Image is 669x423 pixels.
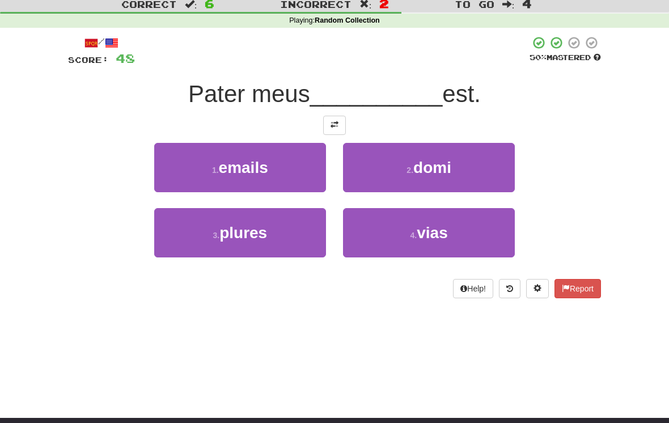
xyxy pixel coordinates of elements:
[417,224,448,242] span: vias
[154,208,326,257] button: 3.plures
[68,36,135,50] div: /
[315,16,380,24] strong: Random Collection
[116,51,135,65] span: 48
[219,224,267,242] span: plures
[212,166,219,175] small: 1 .
[219,159,268,176] span: emails
[413,159,451,176] span: domi
[68,55,109,65] span: Score:
[343,208,515,257] button: 4.vias
[453,279,493,298] button: Help!
[530,53,547,62] span: 50 %
[554,279,601,298] button: Report
[499,279,520,298] button: Round history (alt+y)
[442,81,481,107] span: est.
[323,116,346,135] button: Toggle translation (alt+t)
[154,143,326,192] button: 1.emails
[410,231,417,240] small: 4 .
[188,81,310,107] span: Pater meus
[407,166,413,175] small: 2 .
[343,143,515,192] button: 2.domi
[530,53,601,63] div: Mastered
[310,81,443,107] span: __________
[213,231,219,240] small: 3 .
